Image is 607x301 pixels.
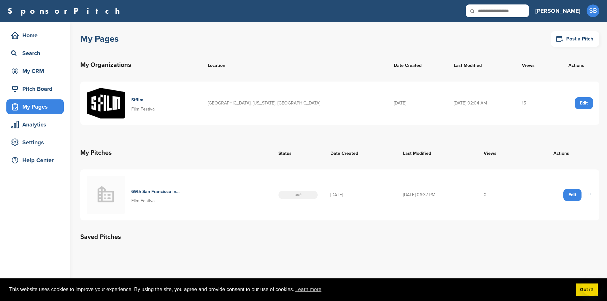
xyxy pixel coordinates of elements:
[553,54,599,76] th: Actions
[87,176,125,214] img: Buildingmissing
[535,4,580,18] a: [PERSON_NAME]
[10,30,64,41] div: Home
[80,54,201,76] th: My Organizations
[8,7,124,15] a: SponsorPitch
[6,99,64,114] a: My Pages
[447,82,516,125] td: [DATE] 02:04 AM
[201,54,387,76] th: Location
[6,28,64,43] a: Home
[80,33,119,45] h1: My Pages
[6,64,64,78] a: My CRM
[397,141,477,164] th: Last Modified
[10,119,64,130] div: Analytics
[87,88,125,118] img: 2025sffilm solidlogo black
[447,54,516,76] th: Last Modified
[516,82,553,125] td: 15
[6,46,64,61] a: Search
[387,54,448,76] th: Date Created
[10,83,64,95] div: Pitch Board
[6,82,64,96] a: Pitch Board
[551,31,599,47] a: Post a Pitch
[563,189,582,201] a: Edit
[278,191,318,199] span: Draft
[87,176,266,214] a: Buildingmissing 69th San Francisco International Film Festival Film Festival
[6,153,64,168] a: Help Center
[6,135,64,150] a: Settings
[131,188,181,195] h4: 69th San Francisco International Film Festival
[10,154,64,166] div: Help Center
[587,4,599,17] span: SB
[10,65,64,77] div: My CRM
[535,6,580,15] h3: [PERSON_NAME]
[10,137,64,148] div: Settings
[477,169,523,220] td: 0
[80,232,599,242] h2: Saved Pitches
[131,198,155,204] span: Film Festival
[201,82,387,125] td: [GEOGRAPHIC_DATA], [US_STATE], [GEOGRAPHIC_DATA]
[576,283,598,296] a: dismiss cookie message
[397,169,477,220] td: [DATE] 06:37 PM
[582,276,602,296] iframe: Button to launch messaging window
[324,141,397,164] th: Date Created
[131,106,155,112] span: Film Festival
[575,97,593,109] a: Edit
[9,285,571,294] span: This website uses cookies to improve your experience. By using the site, you agree and provide co...
[387,82,448,125] td: [DATE]
[87,88,195,118] a: 2025sffilm solidlogo black Sffilm Film Festival
[6,117,64,132] a: Analytics
[324,169,397,220] td: [DATE]
[10,47,64,59] div: Search
[516,54,553,76] th: Views
[80,141,272,164] th: My Pitches
[10,101,64,112] div: My Pages
[294,285,322,294] a: learn more about cookies
[477,141,523,164] th: Views
[523,141,599,164] th: Actions
[272,141,324,164] th: Status
[131,97,155,104] h4: Sffilm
